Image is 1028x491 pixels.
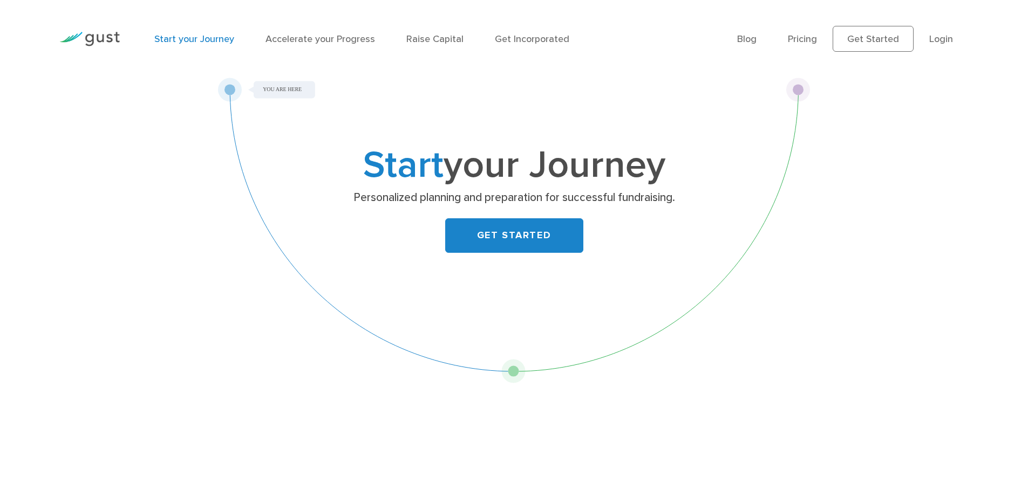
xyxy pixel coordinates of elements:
a: Raise Capital [406,33,464,45]
p: Personalized planning and preparation for successful fundraising. [305,190,723,205]
a: Pricing [788,33,817,45]
a: GET STARTED [445,218,583,253]
a: Blog [737,33,757,45]
a: Login [929,33,953,45]
h1: your Journey [301,148,727,183]
a: Get Incorporated [495,33,569,45]
a: Accelerate your Progress [265,33,375,45]
img: Gust Logo [59,32,120,46]
a: Start your Journey [154,33,234,45]
a: Get Started [833,26,914,52]
span: Start [363,142,444,188]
